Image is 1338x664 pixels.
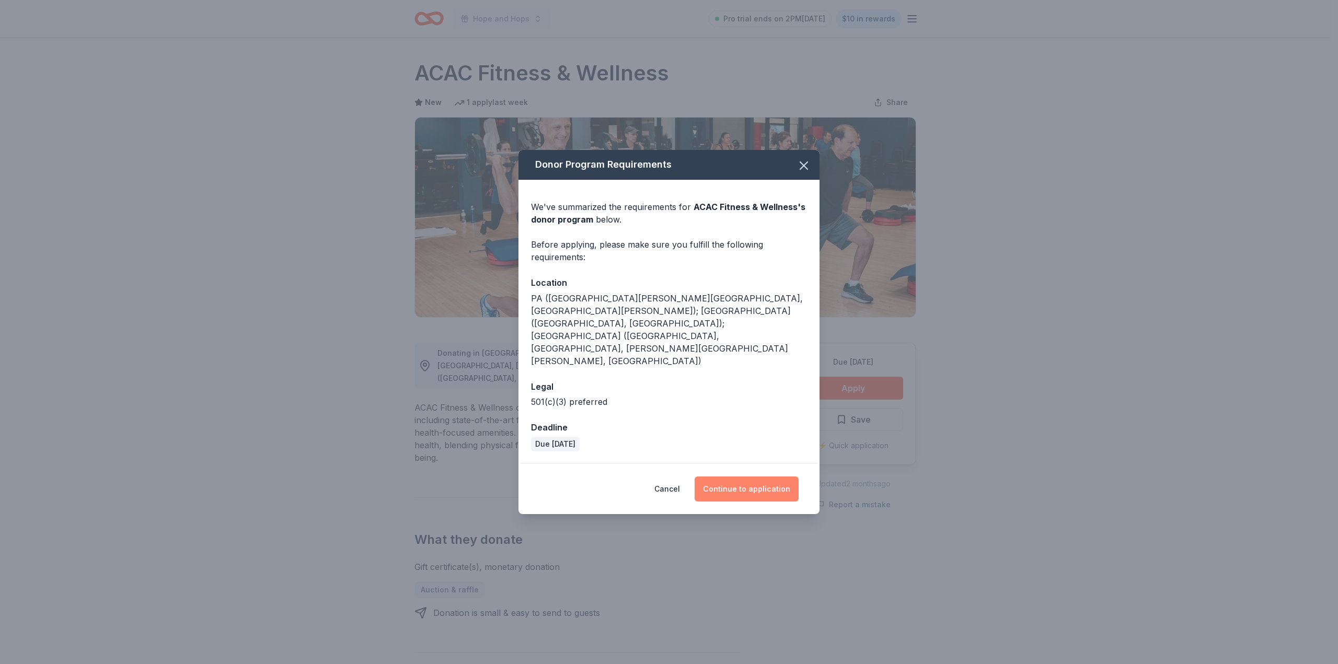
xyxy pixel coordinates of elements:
div: We've summarized the requirements for below. [531,201,807,226]
button: Continue to application [695,476,799,502]
div: 501(c)(3) preferred [531,395,807,408]
div: Donor Program Requirements [518,150,820,180]
div: PA ([GEOGRAPHIC_DATA][PERSON_NAME][GEOGRAPHIC_DATA], [GEOGRAPHIC_DATA][PERSON_NAME]); [GEOGRAPHIC... [531,292,807,367]
button: Cancel [654,476,680,502]
div: Legal [531,380,807,393]
div: Deadline [531,421,807,434]
div: Before applying, please make sure you fulfill the following requirements: [531,238,807,263]
div: Due [DATE] [531,437,580,451]
div: Location [531,276,807,289]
